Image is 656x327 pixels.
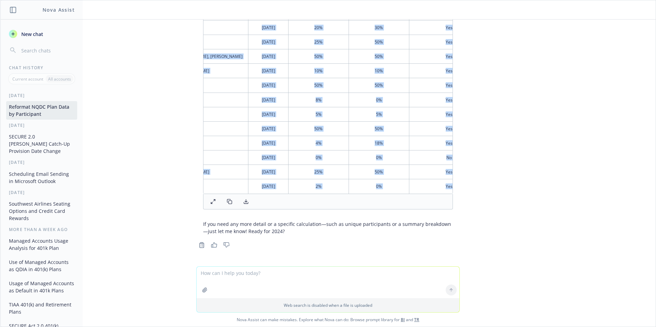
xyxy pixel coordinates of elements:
[221,240,232,250] button: Thumbs down
[409,93,489,107] td: Yes
[1,159,83,165] div: [DATE]
[1,122,83,128] div: [DATE]
[1,227,83,232] div: More than a week ago
[289,136,349,150] td: 4%
[6,131,77,157] button: SECURE 2.0 [PERSON_NAME] Catch-Up Provision Date Change
[409,136,489,150] td: Yes
[248,78,289,93] td: [DATE]
[248,121,289,136] td: [DATE]
[248,179,289,194] td: [DATE]
[6,168,77,187] button: Scheduling Email Sending in Microsoft Outlook
[6,235,77,254] button: Managed Accounts Usage Analysis for 401k Plan
[289,64,349,78] td: 10%
[349,49,409,64] td: 50%
[349,136,409,150] td: 18%
[6,278,77,296] button: Usage of Managed Accounts as Default in 401k Plans
[6,101,77,120] button: Reformat NQDC Plan Data by Participant
[12,76,43,82] p: Current account
[248,93,289,107] td: [DATE]
[248,20,289,35] td: [DATE]
[1,65,83,71] div: Chat History
[289,49,349,64] td: 50%
[6,28,77,40] button: New chat
[3,313,653,327] span: Nova Assist can make mistakes. Explore what Nova can do: Browse prompt library for and
[409,121,489,136] td: Yes
[409,20,489,35] td: Yes
[203,220,453,235] p: If you need any more detail or a specific calculation—such as unique participants or a summary br...
[349,64,409,78] td: 10%
[289,93,349,107] td: 8%
[289,121,349,136] td: 50%
[409,165,489,179] td: Yes
[409,78,489,93] td: Yes
[43,6,75,13] h1: Nova Assist
[199,242,205,248] svg: Copy to clipboard
[201,302,455,308] p: Web search is disabled when a file is uploaded
[6,256,77,275] button: Use of Managed Accounts as QDIA in 401(k) Plans
[289,150,349,165] td: 0%
[409,107,489,121] td: Yes
[248,107,289,121] td: [DATE]
[349,35,409,49] td: 50%
[289,20,349,35] td: 20%
[409,64,489,78] td: Yes
[248,150,289,165] td: [DATE]
[289,107,349,121] td: 5%
[248,64,289,78] td: [DATE]
[248,35,289,49] td: [DATE]
[349,20,409,35] td: 30%
[409,49,489,64] td: Yes
[409,179,489,194] td: Yes
[349,78,409,93] td: 50%
[349,179,409,194] td: 0%
[409,150,489,165] td: No
[349,121,409,136] td: 50%
[20,31,43,38] span: New chat
[48,76,71,82] p: All accounts
[1,93,83,98] div: [DATE]
[349,165,409,179] td: 50%
[6,299,77,317] button: TIAA 401(k) and Retirement Plans
[409,35,489,49] td: Yes
[248,136,289,150] td: [DATE]
[1,190,83,195] div: [DATE]
[20,46,74,55] input: Search chats
[289,165,349,179] td: 25%
[401,317,405,323] a: BI
[289,179,349,194] td: 2%
[349,107,409,121] td: 5%
[289,78,349,93] td: 50%
[6,198,77,224] button: Southwest Airlines Seating Options and Credit Card Rewards
[289,35,349,49] td: 25%
[349,150,409,165] td: 0%
[414,317,419,323] a: TR
[248,165,289,179] td: [DATE]
[349,93,409,107] td: 0%
[248,49,289,64] td: [DATE]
